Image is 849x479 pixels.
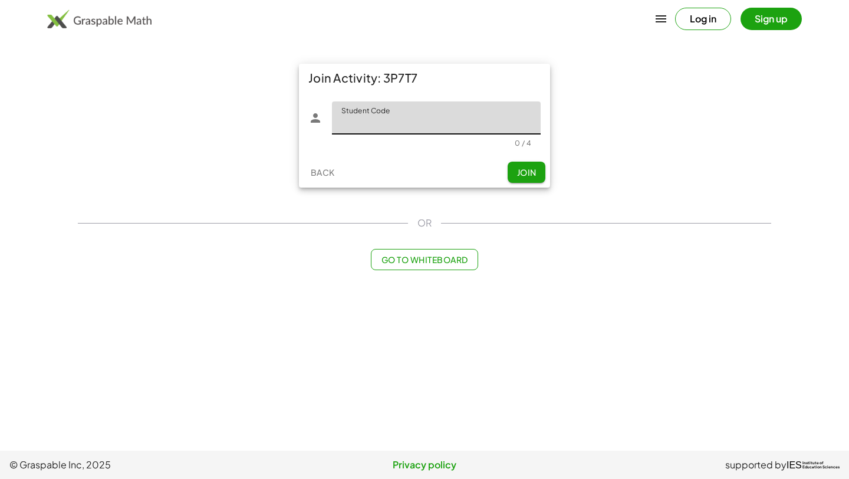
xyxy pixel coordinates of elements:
span: IES [787,460,802,471]
button: Join [508,162,545,183]
span: Join [516,167,536,178]
span: © Graspable Inc, 2025 [9,458,286,472]
span: OR [417,216,432,230]
a: Privacy policy [286,458,562,472]
button: Back [304,162,341,183]
div: Join Activity: 3P7T7 [299,64,550,92]
button: Go to Whiteboard [371,249,478,270]
a: IESInstitute ofEducation Sciences [787,458,840,472]
div: 0 / 4 [515,139,531,147]
span: supported by [725,458,787,472]
span: Go to Whiteboard [381,254,468,265]
button: Sign up [741,8,802,30]
button: Log in [675,8,731,30]
span: Institute of Education Sciences [802,461,840,470]
span: Back [310,167,334,178]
